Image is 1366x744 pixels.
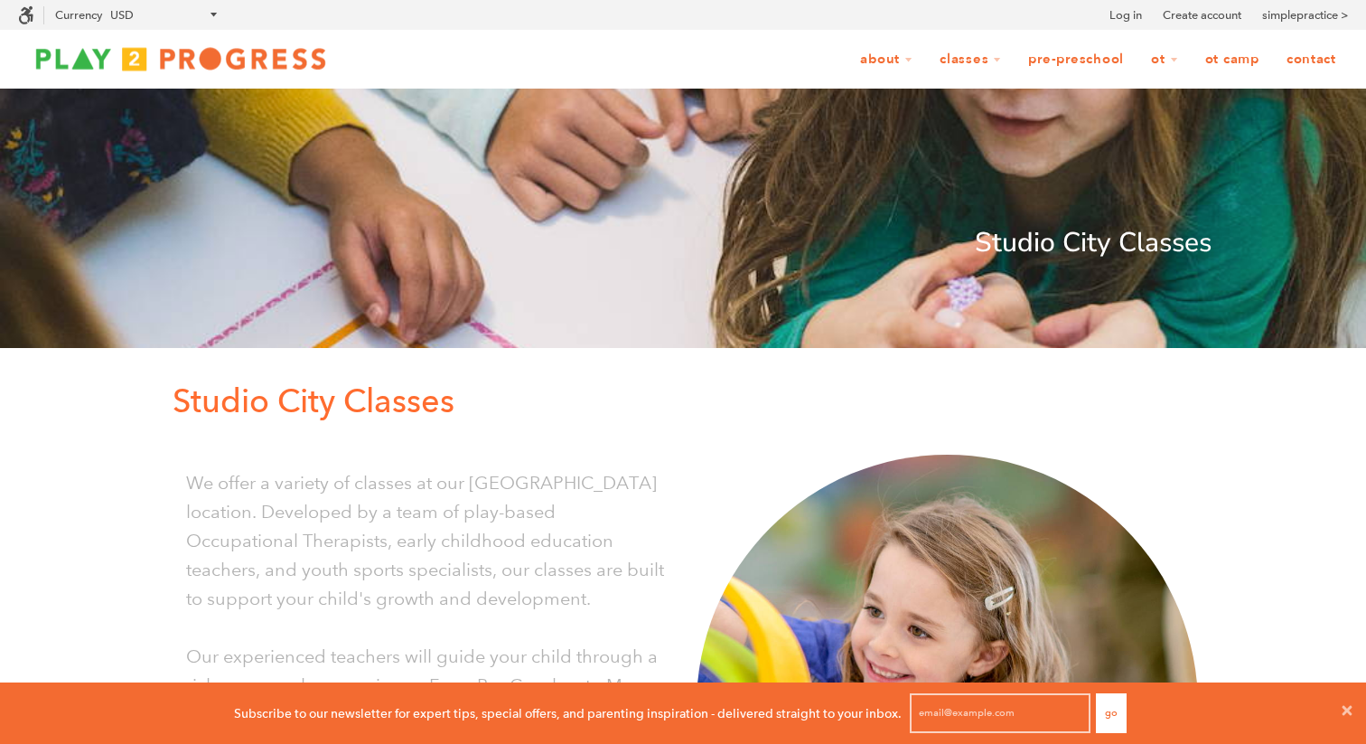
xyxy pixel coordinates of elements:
a: Create account [1163,6,1241,24]
a: simplepractice > [1262,6,1348,24]
p: Subscribe to our newsletter for expert tips, special offers, and parenting inspiration - delivere... [234,703,902,723]
a: Classes [928,42,1013,77]
a: Log in [1109,6,1142,24]
p: We offer a variety of classes at our [GEOGRAPHIC_DATA] location. Developed by a team of play-base... [186,468,669,613]
a: OT [1139,42,1190,77]
input: email@example.com [910,693,1090,733]
img: Play2Progress logo [18,41,343,77]
p: Studio City Classes [154,221,1212,265]
a: Contact [1275,42,1348,77]
a: Pre-Preschool [1016,42,1136,77]
p: Studio City Classes [173,375,1212,428]
label: Currency [55,8,102,22]
button: Go [1096,693,1127,733]
a: About [848,42,924,77]
a: OT Camp [1193,42,1271,77]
